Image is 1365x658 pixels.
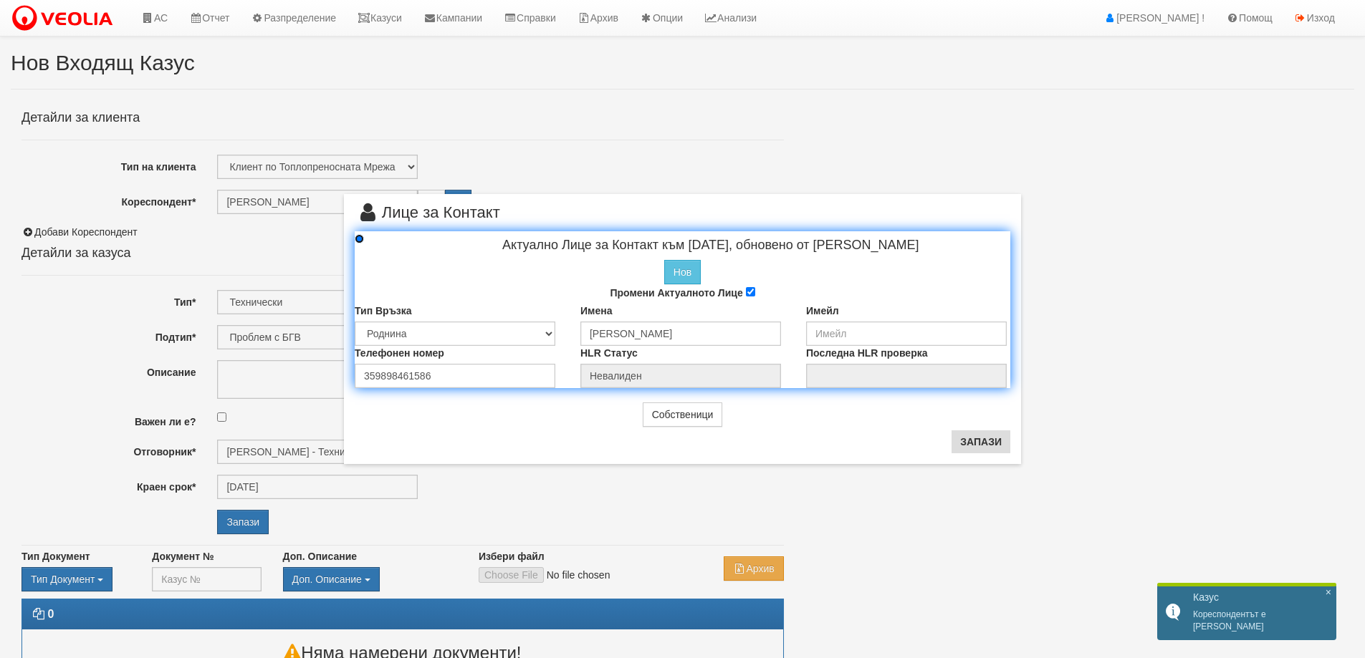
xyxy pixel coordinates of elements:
label: HLR Статус [580,346,638,360]
span: Лице за Контакт [355,205,500,231]
button: Нов [664,260,701,284]
label: Телефонен номер [355,346,444,360]
span: × [1326,586,1331,599]
h4: Актуално Лице за Контакт към [DATE], обновено от [PERSON_NAME] [411,238,1010,253]
label: Последна HLR проверка [806,346,928,360]
input: Имейл [806,321,1007,346]
button: Запази [952,430,1010,453]
button: Собственици [643,402,723,427]
label: Тип Връзка [355,304,412,318]
input: Телефонен номер [355,364,555,388]
input: Имена [580,321,781,346]
label: Промени Актуалното Лице [610,286,742,300]
label: Имейл [806,304,839,318]
img: VeoliaLogo.png [11,4,120,34]
h2: Казус [1193,591,1329,604]
div: Кореспондентът е [PERSON_NAME] [1157,584,1336,640]
label: Имена [580,304,612,318]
